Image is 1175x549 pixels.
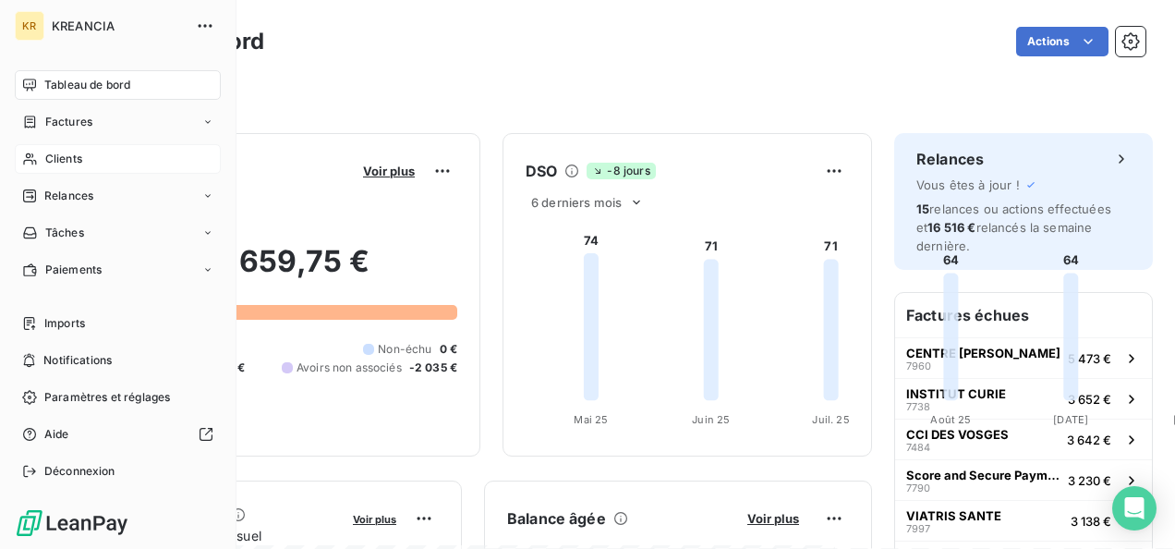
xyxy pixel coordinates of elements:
[44,315,85,332] span: Imports
[363,164,415,178] span: Voir plus
[45,114,92,130] span: Factures
[1067,433,1111,447] span: 3 642 €
[44,188,93,204] span: Relances
[1068,473,1111,488] span: 3 230 €
[526,160,557,182] h6: DSO
[15,420,221,449] a: Aide
[353,513,396,526] span: Voir plus
[587,163,655,179] span: -8 jours
[52,18,185,33] span: KREANCIA
[930,413,971,426] tspan: Août 25
[297,360,402,376] span: Avoirs non associés
[45,262,102,278] span: Paiements
[440,341,457,358] span: 0 €
[1016,27,1108,56] button: Actions
[44,77,130,93] span: Tableau de bord
[45,151,82,167] span: Clients
[812,413,849,426] tspan: Juil. 25
[104,243,457,299] h2: 64 659,75 €
[43,352,112,369] span: Notifications
[1053,413,1088,426] tspan: [DATE]
[44,463,115,480] span: Déconnexion
[574,413,608,426] tspan: Mai 25
[747,511,799,526] span: Voir plus
[378,341,431,358] span: Non-échu
[1071,514,1111,529] span: 3 138 €
[906,508,1001,523] span: VIATRIS SANTE
[44,389,170,406] span: Paramètres et réglages
[906,468,1060,482] span: Score and Secure Payment (SSP)
[895,419,1152,459] button: CCI DES VOSGES74843 642 €
[1112,486,1157,531] div: Open Intercom Messenger
[916,148,984,170] h6: Relances
[15,11,44,41] div: KR
[916,177,1020,192] span: Vous êtes à jour !
[507,507,606,530] h6: Balance âgée
[906,523,930,534] span: 7997
[44,426,69,443] span: Aide
[895,500,1152,541] button: VIATRIS SANTE79973 138 €
[916,201,1111,253] span: relances ou actions effectuées et relancés la semaine dernière.
[45,225,84,241] span: Tâches
[531,195,622,210] span: 6 derniers mois
[906,482,930,494] span: 7790
[906,442,930,453] span: 7484
[895,459,1152,500] button: Score and Secure Payment (SSP)77903 230 €
[357,163,420,179] button: Voir plus
[742,510,805,527] button: Voir plus
[347,510,402,527] button: Voir plus
[692,413,730,426] tspan: Juin 25
[916,201,929,216] span: 15
[15,508,129,538] img: Logo LeanPay
[409,360,457,376] span: -2 035 €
